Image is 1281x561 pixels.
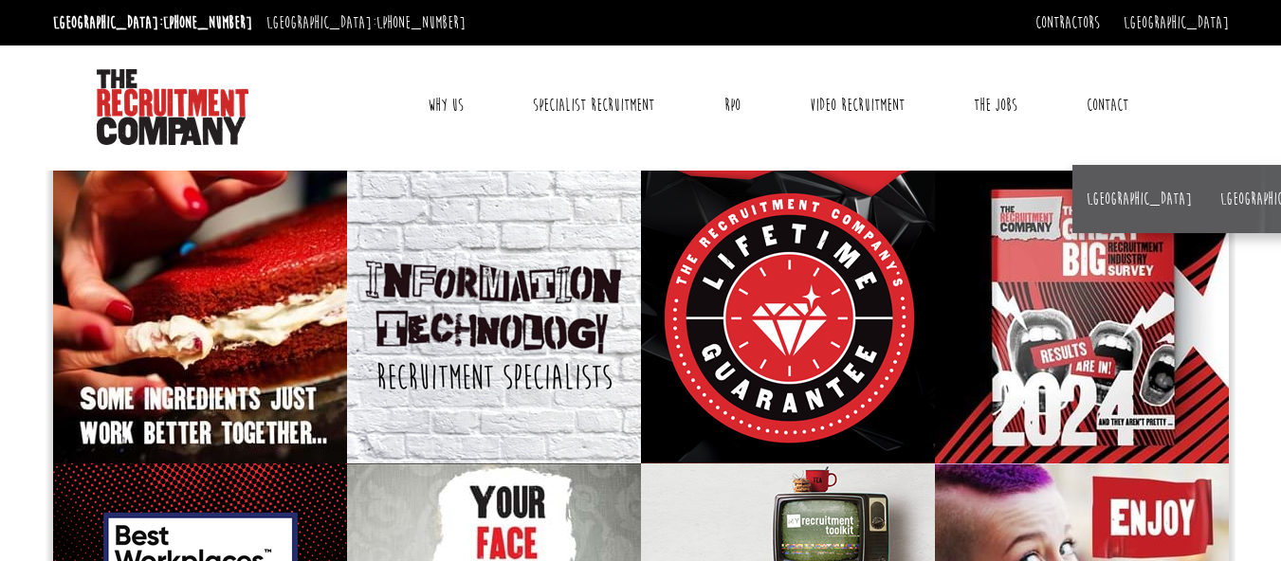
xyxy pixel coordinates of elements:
[1072,81,1143,129] a: Contact
[796,81,919,129] a: Video Recruitment
[262,8,470,38] li: [GEOGRAPHIC_DATA]:
[376,12,466,33] a: [PHONE_NUMBER]
[97,69,248,145] img: The Recruitment Company
[519,81,668,129] a: Specialist Recruitment
[413,81,478,129] a: Why Us
[710,81,755,129] a: RPO
[163,12,252,33] a: [PHONE_NUMBER]
[1035,12,1100,33] a: Contractors
[1087,189,1192,209] a: [GEOGRAPHIC_DATA]
[1124,12,1229,33] a: [GEOGRAPHIC_DATA]
[960,81,1032,129] a: The Jobs
[48,8,257,38] li: [GEOGRAPHIC_DATA]:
